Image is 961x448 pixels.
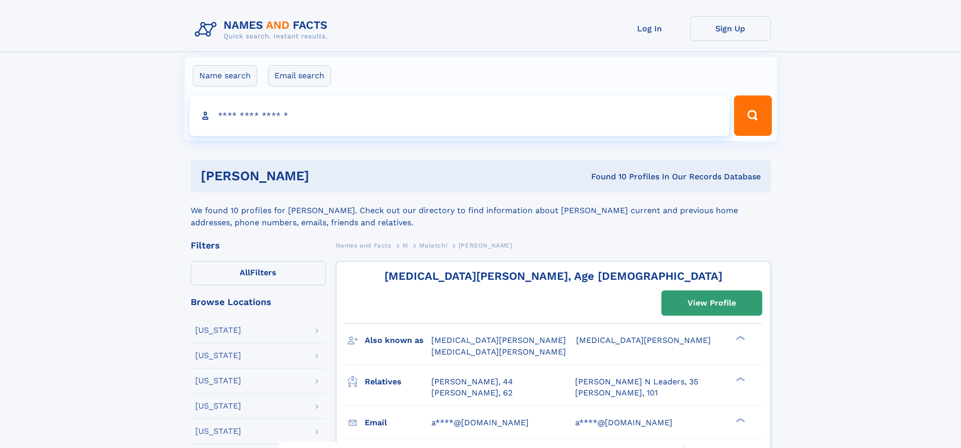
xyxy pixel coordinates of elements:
[195,402,241,410] div: [US_STATE]
[191,16,336,43] img: Logo Names and Facts
[195,427,241,435] div: [US_STATE]
[365,373,431,390] h3: Relatives
[190,95,730,136] input: search input
[431,335,566,345] span: [MEDICAL_DATA][PERSON_NAME]
[191,261,326,285] label: Filters
[191,241,326,250] div: Filters
[575,387,658,399] a: [PERSON_NAME], 101
[193,65,257,86] label: Name search
[450,171,761,182] div: Found 10 Profiles In Our Records Database
[459,242,513,249] span: [PERSON_NAME]
[733,417,746,423] div: ❯
[191,297,326,307] div: Browse Locations
[690,16,771,41] a: Sign Up
[576,335,711,345] span: [MEDICAL_DATA][PERSON_NAME]
[733,335,746,341] div: ❯
[365,332,431,349] h3: Also known as
[195,326,241,334] div: [US_STATE]
[384,270,722,282] a: [MEDICAL_DATA][PERSON_NAME], Age [DEMOGRAPHIC_DATA]
[431,347,566,357] span: [MEDICAL_DATA][PERSON_NAME]
[734,95,771,136] button: Search Button
[195,377,241,385] div: [US_STATE]
[240,268,250,277] span: All
[609,16,690,41] a: Log In
[419,239,447,252] a: Malatchi
[688,291,736,315] div: View Profile
[431,376,513,387] a: [PERSON_NAME], 44
[733,376,746,382] div: ❯
[575,376,698,387] a: [PERSON_NAME] N Leaders, 35
[419,242,447,249] span: Malatchi
[662,291,762,315] a: View Profile
[201,170,450,182] h1: [PERSON_NAME]
[336,239,391,252] a: Names and Facts
[191,192,771,229] div: We found 10 profiles for [PERSON_NAME]. Check out our directory to find information about [PERSON...
[365,414,431,431] h3: Email
[195,352,241,360] div: [US_STATE]
[268,65,331,86] label: Email search
[403,242,408,249] span: M
[403,239,408,252] a: M
[431,387,513,399] a: [PERSON_NAME], 62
